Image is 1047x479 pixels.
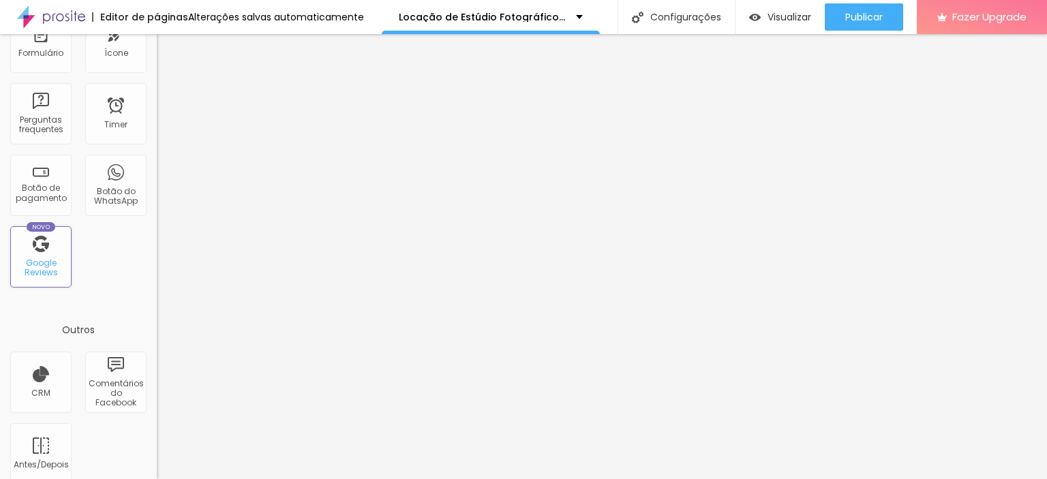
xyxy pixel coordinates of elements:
[14,258,67,278] div: Google Reviews
[31,388,50,398] div: CRM
[825,3,903,31] button: Publicar
[188,12,364,22] div: Alterações salvas automaticamente
[104,120,127,129] div: Timer
[399,12,566,22] p: Locação de Estúdio Fotográfico [GEOGRAPHIC_DATA]
[89,187,142,206] div: Botão do WhatsApp
[632,12,643,23] img: Icone
[27,222,56,232] div: Novo
[14,115,67,135] div: Perguntas frequentes
[89,379,142,408] div: Comentários do Facebook
[18,48,63,58] div: Formulário
[14,183,67,203] div: Botão de pagamento
[104,48,128,58] div: Ícone
[749,12,761,23] img: view-1.svg
[14,460,67,469] div: Antes/Depois
[92,12,188,22] div: Editor de páginas
[845,12,883,22] span: Publicar
[735,3,825,31] button: Visualizar
[157,34,1047,479] iframe: Editor
[952,11,1027,22] span: Fazer Upgrade
[768,12,811,22] span: Visualizar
